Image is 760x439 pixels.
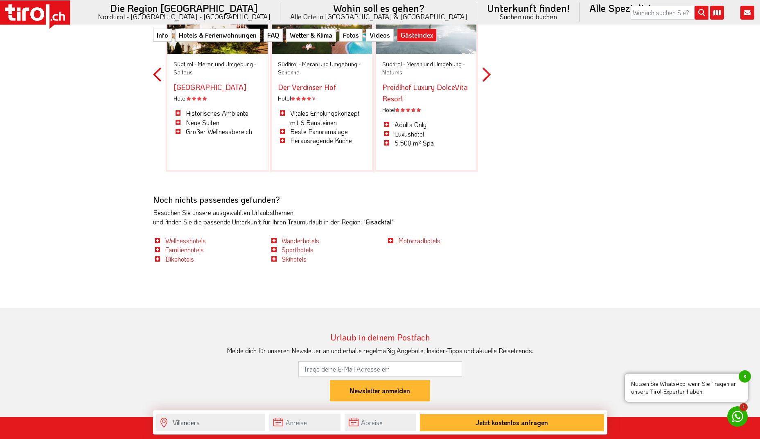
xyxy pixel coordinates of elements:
a: Wellnesshotels [165,236,206,245]
a: Skihotels [282,255,307,263]
span: Naturns [382,68,402,76]
span: 1 [740,403,748,411]
li: Großer Wellnessbereich [174,127,262,136]
sup: S [312,95,315,101]
h3: Noch nichts passendes gefunden? [153,195,491,204]
b: Eisacktal [365,217,392,226]
a: Gästeindex [397,29,437,42]
div: Besuchen Sie unsere ausgewählten Urlaubsthemen und finden Sie die passende Unterkunft für Ihren T... [153,208,491,226]
a: 1 Nutzen Sie WhatsApp, wenn Sie Fragen an unsere Tirol-Experten habenx [727,406,748,427]
span: Südtirol - [174,60,196,68]
li: Historisches Ambiente [174,109,262,118]
h3: Urlaub in deinem Postfach [153,332,607,342]
span: x [739,370,751,383]
a: Preidlhof Luxury DolceVita Resort [382,82,468,103]
i: Karte öffnen [710,6,724,20]
button: Jetzt kostenlos anfragen [420,414,604,431]
a: Hotels & Ferienwohnungen [175,29,260,42]
a: Bikehotels [165,255,194,263]
input: Trage deine E-Mail Adresse ein [298,361,462,377]
input: Newsletter anmelden [330,380,430,401]
a: Wanderhotels [282,236,319,245]
input: Wonach suchen Sie? [631,6,708,20]
li: Vitales Erholungskonzept mit 6 Bausteinen [278,109,366,127]
a: Der Verdinser Hof [278,82,336,92]
div: Hotel [382,106,470,114]
input: Anreise [269,414,341,431]
li: Beste Panoramalage [278,127,366,136]
a: [GEOGRAPHIC_DATA] [174,82,246,92]
small: Nordtirol - [GEOGRAPHIC_DATA] - [GEOGRAPHIC_DATA] [98,13,271,20]
li: Neue Suiten [174,118,262,127]
a: Videos [366,29,394,42]
a: Familienhotels [165,245,204,254]
span: Schenna [278,68,300,76]
li: Luxushotel [382,130,470,139]
a: Motorradhotels [398,236,440,245]
span: Südtirol - [278,60,301,68]
li: 5.500 m² Spa [382,139,470,148]
li: Herausragende Küche [278,136,366,145]
a: Wetter & Klima [286,29,336,42]
div: Hotel [174,94,262,103]
li: Adults Only [382,120,470,129]
i: Kontakt [740,6,754,20]
span: Meran und Umgebung - [302,60,361,68]
small: Alle Orte in [GEOGRAPHIC_DATA] & [GEOGRAPHIC_DATA] [290,13,467,20]
a: Sporthotels [282,245,313,254]
a: Info [153,29,172,42]
input: Abreise [345,414,416,431]
a: FAQ [264,29,283,42]
span: Saltaus [174,68,193,76]
span: Meran und Umgebung - [198,60,256,68]
div: Melde dich für unseren Newsletter an und erhalte regelmäßig Angebote, Insider-Tipps und aktuelle ... [153,346,607,355]
div: Hotel [278,94,366,103]
span: Nutzen Sie WhatsApp, wenn Sie Fragen an unsere Tirol-Experten haben [625,374,748,402]
input: Wo soll's hingehen? [156,414,265,431]
span: Südtirol - [382,60,405,68]
a: Fotos [339,29,363,42]
span: Meran und Umgebung - [406,60,465,68]
small: Suchen und buchen [487,13,570,20]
